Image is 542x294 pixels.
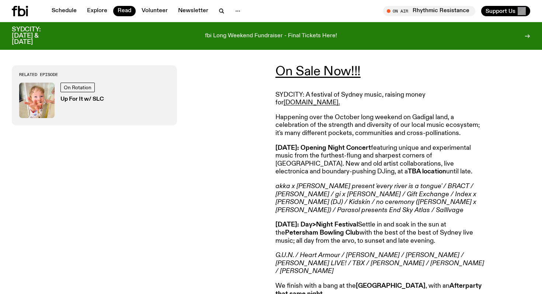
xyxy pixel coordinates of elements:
strong: TBA location [408,168,446,175]
a: Explore [83,6,112,16]
a: Newsletter [174,6,213,16]
a: Schedule [47,6,81,16]
strong: Petersham Bowling Club [285,229,359,236]
span: Support Us [486,8,515,14]
p: SYDCITY: A festival of Sydney music, raising money for [275,91,488,107]
a: Read [113,6,136,16]
strong: [GEOGRAPHIC_DATA] [356,283,425,289]
strong: [DATE]: Day>Night Festival [275,221,358,228]
p: Happening over the October long weekend on Gadigal land, a celebration of the strength and divers... [275,114,488,138]
p: featuring unique and experimental music from the furthest-flung and sharpest corners of [GEOGRAPH... [275,144,488,176]
h3: SYDCITY: [DATE] & [DATE] [12,27,59,45]
strong: [DATE]: Opening Night Concert [275,145,371,151]
p: fbi Long Weekend Fundraiser - Final Tickets Here! [205,33,337,39]
h3: Related Episode [19,73,170,77]
h3: Up For It w/ SLC [60,97,104,102]
a: baby slcOn RotationUp For It w/ SLC [19,83,170,118]
p: Settle in and soak in the sun at the with the best of the best of Sydney live music; all day from... [275,221,488,245]
a: Volunteer [137,6,172,16]
img: baby slc [19,83,55,118]
em: G.U.N. / Heart Armour / [PERSON_NAME] / [PERSON_NAME] / [PERSON_NAME] LIVE! / TBX / [PERSON_NAME]... [275,252,484,274]
a: [DOMAIN_NAME]. [284,99,340,106]
a: On Sale Now!!! [275,65,361,78]
button: On AirRhythmic Resistance [383,6,475,16]
button: Support Us [481,6,530,16]
em: akka x [PERSON_NAME] present 'every river is a tongue' / BRACT / [PERSON_NAME] / gi x [PERSON_NAM... [275,183,476,214]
